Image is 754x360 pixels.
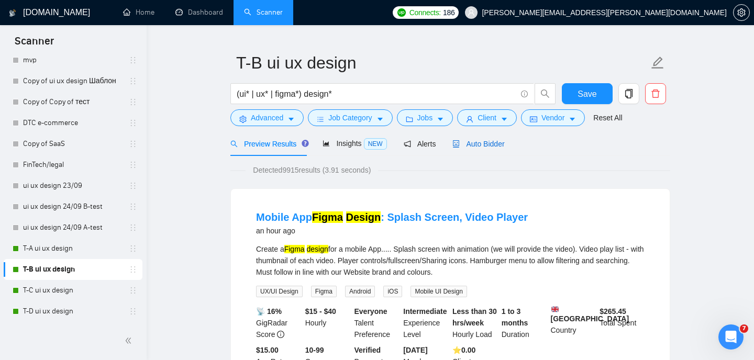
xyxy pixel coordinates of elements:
[287,115,295,123] span: caret-down
[307,245,328,253] mark: design
[230,140,238,148] span: search
[733,8,750,17] a: setting
[403,307,447,316] b: Intermediate
[129,286,137,295] span: holder
[129,244,137,253] span: holder
[411,286,467,297] span: Mobile UI Design
[129,161,137,169] span: holder
[397,8,406,17] img: upwork-logo.png
[23,113,123,133] a: DTC e-commerce
[443,7,454,18] span: 186
[500,306,549,340] div: Duration
[244,8,283,17] a: searchScanner
[452,307,497,327] b: Less than 30 hrs/week
[251,112,283,123] span: Advanced
[311,286,337,297] span: Figma
[645,83,666,104] button: delete
[569,115,576,123] span: caret-down
[303,306,352,340] div: Hourly
[521,91,528,97] span: info-circle
[452,140,460,148] span: robot
[323,139,386,148] span: Insights
[254,306,303,340] div: GigRadar Score
[501,115,508,123] span: caret-down
[521,109,585,126] button: idcardVendorcaret-down
[129,182,137,190] span: holder
[397,109,453,126] button: folderJobscaret-down
[129,265,137,274] span: holder
[478,112,496,123] span: Client
[549,306,598,340] div: Country
[502,307,528,327] b: 1 to 3 months
[466,115,473,123] span: user
[256,243,645,278] div: Create a for a mobile App..... Splash screen with animation (we will provide the video). Video pl...
[409,7,441,18] span: Connects:
[246,164,378,176] span: Detected 9915 results (3.91 seconds)
[352,306,402,340] div: Talent Preference
[129,56,137,64] span: holder
[535,83,556,104] button: search
[457,109,517,126] button: userClientcaret-down
[129,307,137,316] span: holder
[129,203,137,211] span: holder
[345,286,375,297] span: Android
[376,115,384,123] span: caret-down
[452,346,475,354] b: ⭐️ 0.00
[23,154,123,175] a: FinTech/legal
[23,196,123,217] a: ui ux design 24/09 B-test
[123,8,154,17] a: homeHome
[646,89,666,98] span: delete
[404,140,436,148] span: Alerts
[277,331,284,338] span: info-circle
[237,87,516,100] input: Search Freelance Jobs...
[256,346,279,354] b: $15.00
[551,306,559,313] img: 🇬🇧
[129,77,137,85] span: holder
[256,307,282,316] b: 📡 16%
[284,245,305,253] mark: Figma
[323,140,330,147] span: area-chart
[23,259,123,280] a: T-B ui ux design
[175,8,223,17] a: dashboardDashboard
[530,115,537,123] span: idcard
[619,89,639,98] span: copy
[354,307,387,316] b: Everyone
[346,211,381,223] mark: Design
[437,115,444,123] span: caret-down
[256,211,528,223] a: Mobile AppFigma Design: Splash Screen, Video Player
[317,115,324,123] span: bars
[129,119,137,127] span: holder
[733,4,750,21] button: setting
[6,33,62,55] span: Scanner
[23,92,123,113] a: Copy of Copy of тест
[312,211,343,223] mark: Figma
[256,224,528,237] div: an hour ago
[618,83,639,104] button: copy
[452,140,504,148] span: Auto Bidder
[236,50,649,76] input: Scanner name...
[23,238,123,259] a: T-A ui ux design
[301,139,310,148] div: Tooltip anchor
[541,112,564,123] span: Vendor
[230,109,304,126] button: settingAdvancedcaret-down
[578,87,596,100] span: Save
[551,306,629,323] b: [GEOGRAPHIC_DATA]
[562,83,613,104] button: Save
[129,140,137,148] span: holder
[23,50,123,71] a: mvp
[406,115,413,123] span: folder
[23,217,123,238] a: ui ux design 24/09 A-test
[23,71,123,92] a: Copy of ui ux design Шаблон
[450,306,500,340] div: Hourly Load
[403,346,427,354] b: [DATE]
[129,223,137,232] span: holder
[129,98,137,106] span: holder
[230,140,306,148] span: Preview Results
[328,112,372,123] span: Job Category
[354,346,381,354] b: Verified
[651,56,664,70] span: edit
[734,8,749,17] span: setting
[383,286,402,297] span: iOS
[305,346,324,354] b: 10-99
[305,307,336,316] b: $15 - $40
